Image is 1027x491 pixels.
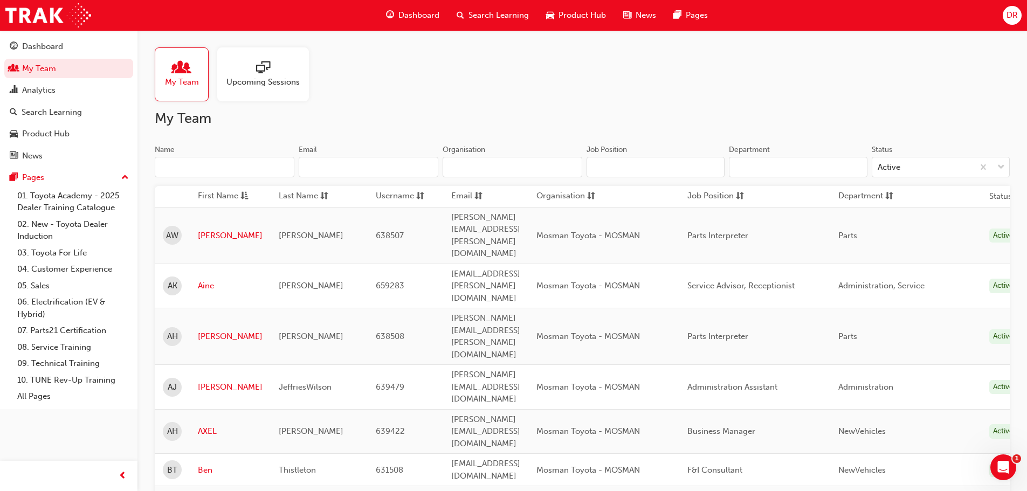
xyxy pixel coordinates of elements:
[687,281,795,291] span: Service Advisor, Receptionist
[451,313,520,359] span: [PERSON_NAME][EMAIL_ADDRESS][PERSON_NAME][DOMAIN_NAME]
[623,9,631,22] span: news-icon
[376,331,404,341] span: 638508
[376,426,405,436] span: 639422
[687,426,755,436] span: Business Manager
[376,465,403,475] span: 631508
[10,86,18,95] span: chart-icon
[451,414,520,448] span: [PERSON_NAME][EMAIL_ADDRESS][DOMAIN_NAME]
[615,4,665,26] a: news-iconNews
[537,4,615,26] a: car-iconProduct Hub
[451,190,511,203] button: Emailsorting-icon
[536,190,585,203] span: Organisation
[4,168,133,188] button: Pages
[167,330,178,343] span: AH
[13,245,133,261] a: 03. Toyota For Life
[121,171,129,185] span: up-icon
[5,3,91,27] img: Trak
[165,76,199,88] span: My Team
[376,190,414,203] span: Username
[536,382,640,392] span: Mosman Toyota - MOSMAN
[226,76,300,88] span: Upcoming Sessions
[687,465,742,475] span: F&I Consultant
[13,372,133,389] a: 10. TUNE Rev-Up Training
[198,381,263,393] a: [PERSON_NAME]
[279,331,343,341] span: [PERSON_NAME]
[885,190,893,203] span: sorting-icon
[386,9,394,22] span: guage-icon
[167,425,178,438] span: AH
[198,190,257,203] button: First Nameasc-icon
[536,190,596,203] button: Organisationsorting-icon
[443,157,582,177] input: Organisation
[13,339,133,356] a: 08. Service Training
[1003,6,1022,25] button: DR
[451,190,472,203] span: Email
[448,4,537,26] a: search-iconSearch Learning
[1012,454,1021,463] span: 1
[175,61,189,76] span: people-icon
[443,144,485,155] div: Organisation
[398,9,439,22] span: Dashboard
[13,188,133,216] a: 01. Toyota Academy - 2025 Dealer Training Catalogue
[10,42,18,52] span: guage-icon
[376,231,404,240] span: 638507
[119,469,127,483] span: prev-icon
[687,190,734,203] span: Job Position
[451,370,520,404] span: [PERSON_NAME][EMAIL_ADDRESS][DOMAIN_NAME]
[279,231,343,240] span: [PERSON_NAME]
[376,190,435,203] button: Usernamesorting-icon
[559,9,606,22] span: Product Hub
[279,382,332,392] span: JeffriesWilson
[10,64,18,74] span: people-icon
[198,464,263,476] a: Ben
[451,269,520,303] span: [EMAIL_ADDRESS][PERSON_NAME][DOMAIN_NAME]
[13,322,133,339] a: 07. Parts21 Certification
[546,9,554,22] span: car-icon
[22,171,44,184] div: Pages
[838,465,886,475] span: NewVehicles
[665,4,716,26] a: pages-iconPages
[13,216,133,245] a: 02. New - Toyota Dealer Induction
[587,190,595,203] span: sorting-icon
[198,230,263,242] a: [PERSON_NAME]
[838,382,893,392] span: Administration
[198,280,263,292] a: Aine
[687,331,748,341] span: Parts Interpreter
[22,40,63,53] div: Dashboard
[878,161,900,174] div: Active
[155,157,294,177] input: Name
[468,9,529,22] span: Search Learning
[320,190,328,203] span: sorting-icon
[729,144,770,155] div: Department
[22,84,56,96] div: Analytics
[167,464,177,476] span: BT
[989,380,1017,395] div: Active
[22,106,82,119] div: Search Learning
[279,426,343,436] span: [PERSON_NAME]
[10,173,18,183] span: pages-icon
[451,459,520,481] span: [EMAIL_ADDRESS][DOMAIN_NAME]
[13,355,133,372] a: 09. Technical Training
[13,388,133,405] a: All Pages
[10,129,18,139] span: car-icon
[376,382,404,392] span: 639479
[989,279,1017,293] div: Active
[22,128,70,140] div: Product Hub
[240,190,249,203] span: asc-icon
[536,331,640,341] span: Mosman Toyota - MOSMAN
[474,190,483,203] span: sorting-icon
[872,144,892,155] div: Status
[4,102,133,122] a: Search Learning
[279,190,318,203] span: Last Name
[536,426,640,436] span: Mosman Toyota - MOSMAN
[4,80,133,100] a: Analytics
[686,9,708,22] span: Pages
[989,424,1017,439] div: Active
[729,157,867,177] input: Department
[22,150,43,162] div: News
[168,381,177,393] span: AJ
[217,47,318,101] a: Upcoming Sessions
[166,230,178,242] span: AW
